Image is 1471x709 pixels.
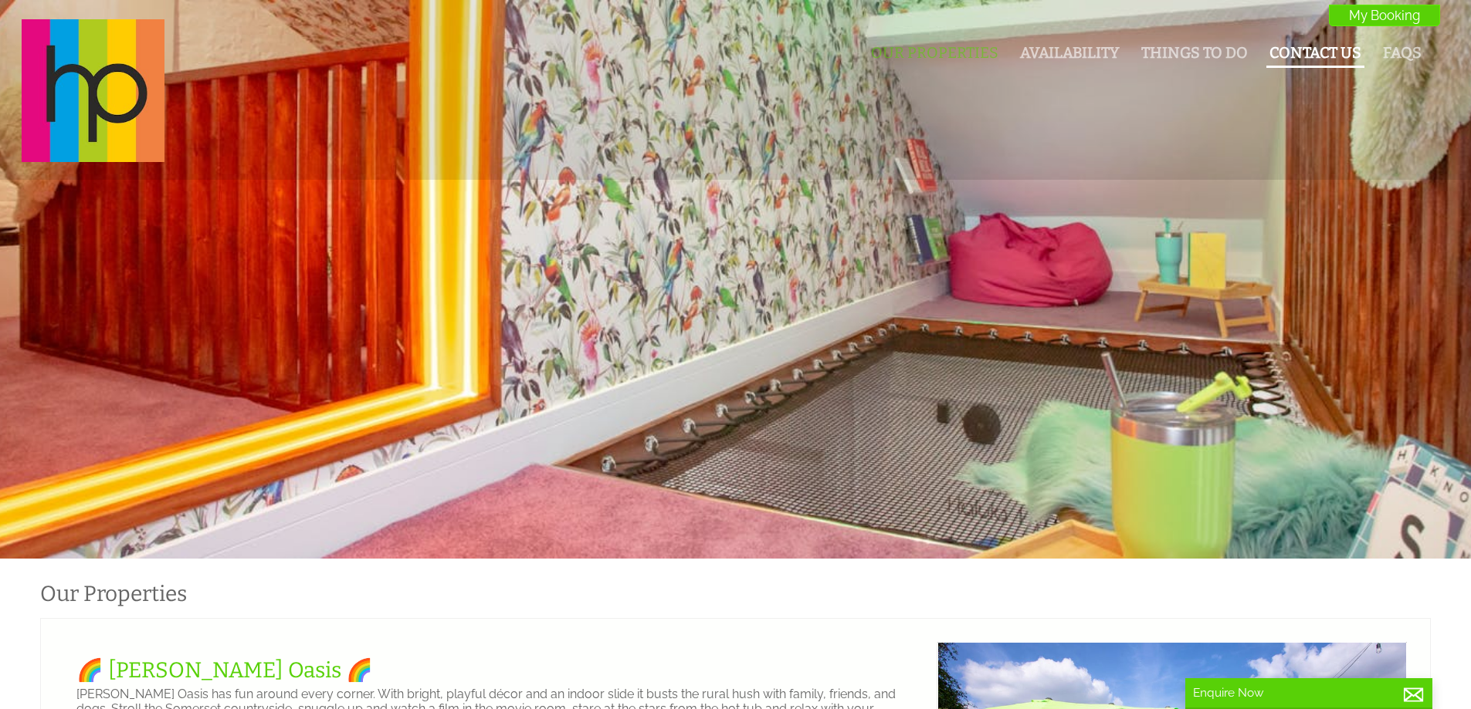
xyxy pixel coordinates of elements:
[40,581,944,606] h1: Our Properties
[1383,44,1422,62] a: FAQs
[1269,44,1361,62] a: Contact Us
[1193,686,1425,700] p: Enquire Now
[1020,44,1120,62] a: Availability
[1329,5,1440,26] a: My Booking
[871,44,998,62] a: Our Properties
[22,19,164,162] img: Halula Properties
[76,657,373,683] a: 🌈 [PERSON_NAME] Oasis 🌈
[1141,44,1248,62] a: Things To Do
